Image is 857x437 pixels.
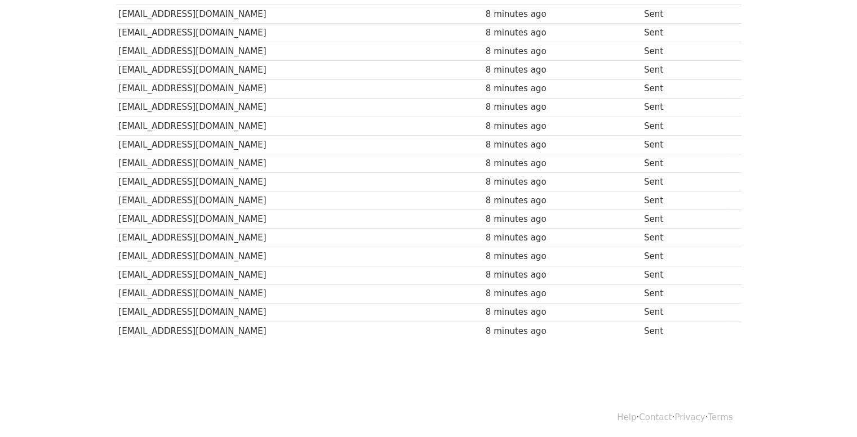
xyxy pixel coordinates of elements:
[116,42,483,61] td: [EMAIL_ADDRESS][DOMAIN_NAME]
[486,139,638,151] div: 8 minutes ago
[116,247,483,266] td: [EMAIL_ADDRESS][DOMAIN_NAME]
[486,64,638,77] div: 8 minutes ago
[486,45,638,58] div: 8 minutes ago
[486,306,638,319] div: 8 minutes ago
[116,322,483,340] td: [EMAIL_ADDRESS][DOMAIN_NAME]
[486,250,638,263] div: 8 minutes ago
[641,173,728,191] td: Sent
[486,194,638,207] div: 8 minutes ago
[801,383,857,437] div: Widget de chat
[641,98,728,117] td: Sent
[486,176,638,189] div: 8 minutes ago
[116,61,483,79] td: [EMAIL_ADDRESS][DOMAIN_NAME]
[486,120,638,133] div: 8 minutes ago
[641,61,728,79] td: Sent
[486,82,638,95] div: 8 minutes ago
[116,173,483,191] td: [EMAIL_ADDRESS][DOMAIN_NAME]
[486,213,638,226] div: 8 minutes ago
[116,5,483,24] td: [EMAIL_ADDRESS][DOMAIN_NAME]
[486,269,638,282] div: 8 minutes ago
[116,117,483,135] td: [EMAIL_ADDRESS][DOMAIN_NAME]
[486,325,638,338] div: 8 minutes ago
[641,210,728,229] td: Sent
[641,266,728,284] td: Sent
[116,284,483,303] td: [EMAIL_ADDRESS][DOMAIN_NAME]
[116,135,483,154] td: [EMAIL_ADDRESS][DOMAIN_NAME]
[486,287,638,300] div: 8 minutes ago
[641,42,728,61] td: Sent
[641,5,728,24] td: Sent
[641,79,728,98] td: Sent
[641,284,728,303] td: Sent
[116,98,483,117] td: [EMAIL_ADDRESS][DOMAIN_NAME]
[641,303,728,322] td: Sent
[116,24,483,42] td: [EMAIL_ADDRESS][DOMAIN_NAME]
[116,210,483,229] td: [EMAIL_ADDRESS][DOMAIN_NAME]
[486,26,638,39] div: 8 minutes ago
[641,24,728,42] td: Sent
[641,191,728,210] td: Sent
[486,231,638,244] div: 8 minutes ago
[641,247,728,266] td: Sent
[116,79,483,98] td: [EMAIL_ADDRESS][DOMAIN_NAME]
[641,154,728,172] td: Sent
[486,101,638,114] div: 8 minutes ago
[116,303,483,322] td: [EMAIL_ADDRESS][DOMAIN_NAME]
[674,412,705,422] a: Privacy
[116,229,483,247] td: [EMAIL_ADDRESS][DOMAIN_NAME]
[639,412,672,422] a: Contact
[641,322,728,340] td: Sent
[116,191,483,210] td: [EMAIL_ADDRESS][DOMAIN_NAME]
[801,383,857,437] iframe: Chat Widget
[116,266,483,284] td: [EMAIL_ADDRESS][DOMAIN_NAME]
[641,229,728,247] td: Sent
[486,8,638,21] div: 8 minutes ago
[116,154,483,172] td: [EMAIL_ADDRESS][DOMAIN_NAME]
[617,412,636,422] a: Help
[641,117,728,135] td: Sent
[708,412,732,422] a: Terms
[486,157,638,170] div: 8 minutes ago
[641,135,728,154] td: Sent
